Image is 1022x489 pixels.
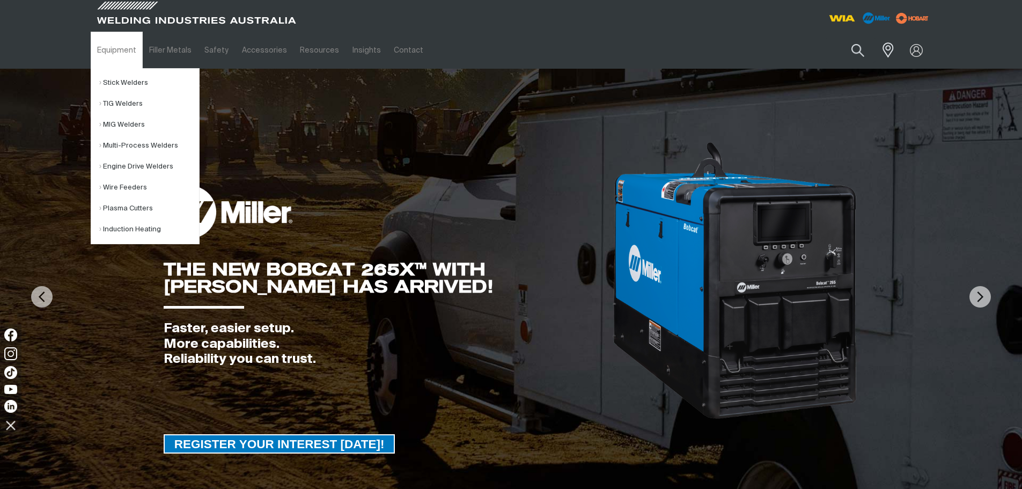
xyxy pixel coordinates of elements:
[826,38,876,63] input: Product name or item number...
[31,286,53,308] img: PrevArrow
[91,32,722,69] nav: Main
[387,32,430,69] a: Contact
[99,198,199,219] a: Plasma Cutters
[164,321,612,367] div: Faster, easier setup. More capabilities. Reliability you can trust.
[91,68,200,244] ul: Equipment Submenu
[165,434,394,454] span: REGISTER YOUR INTEREST [DATE]!
[345,32,387,69] a: Insights
[2,416,20,434] img: hide socials
[99,114,199,135] a: MIG Welders
[99,219,199,240] a: Induction Heating
[99,72,199,93] a: Stick Welders
[198,32,235,69] a: Safety
[143,32,198,69] a: Filler Metals
[4,366,17,379] img: TikTok
[164,434,395,454] a: REGISTER YOUR INTEREST TODAY!
[99,93,199,114] a: TIG Welders
[4,385,17,394] img: YouTube
[893,10,932,26] img: miller
[4,329,17,341] img: Facebook
[293,32,345,69] a: Resources
[4,347,17,360] img: Instagram
[236,32,293,69] a: Accessories
[969,286,991,308] img: NextArrow
[840,38,876,63] button: Search products
[99,177,199,198] a: Wire Feeders
[164,261,612,295] div: THE NEW BOBCAT 265X™ WITH [PERSON_NAME] HAS ARRIVED!
[99,135,199,156] a: Multi-Process Welders
[99,156,199,177] a: Engine Drive Welders
[4,400,17,413] img: LinkedIn
[91,32,143,69] a: Equipment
